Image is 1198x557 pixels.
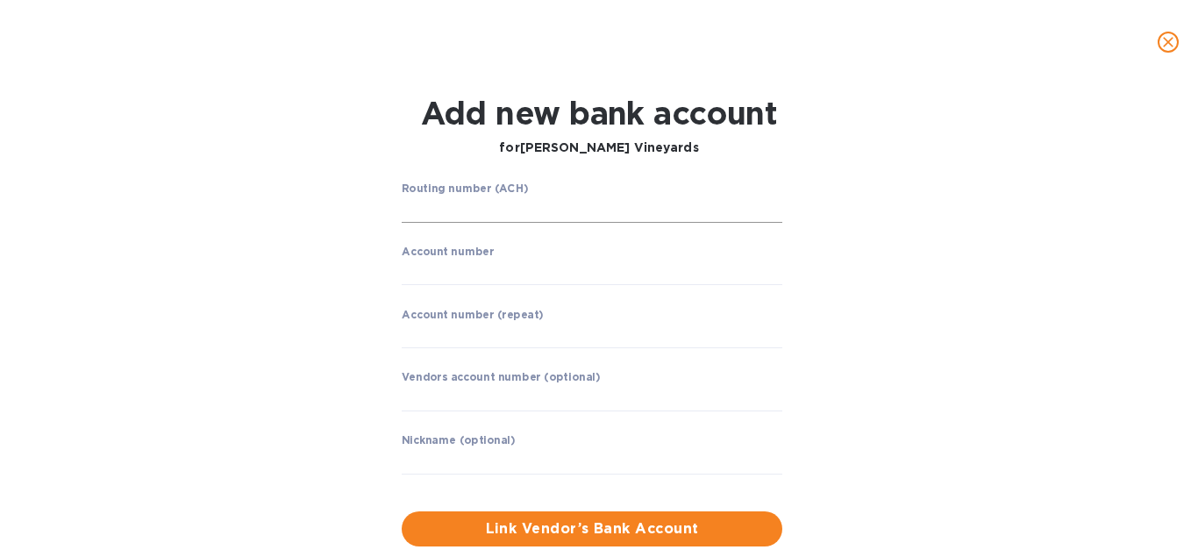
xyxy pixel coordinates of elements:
button: Link Vendor’s Bank Account [402,511,782,546]
b: for [PERSON_NAME] Vineyards [499,140,698,154]
button: close [1147,21,1189,63]
span: Link Vendor’s Bank Account [416,518,768,539]
label: Account number (repeat) [402,310,544,320]
label: Account number [402,246,494,257]
h1: Add new bank account [421,95,778,132]
label: Nickname (optional) [402,436,516,446]
label: Routing number (ACH) [402,183,528,194]
label: Vendors account number (optional) [402,373,600,383]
